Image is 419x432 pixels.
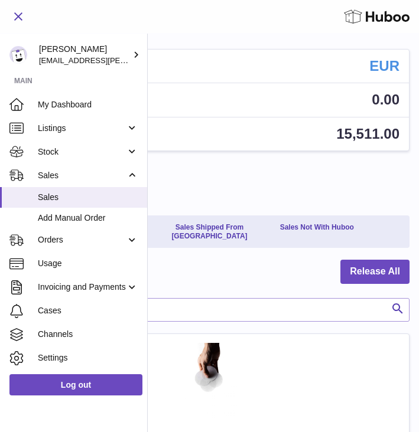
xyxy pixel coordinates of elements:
span: Orders [38,234,126,246]
span: My Dashboard [38,99,138,110]
span: Invoicing and Payments [38,282,126,293]
span: Channels [38,329,138,340]
span: Stock [38,146,126,158]
a: Log out [9,374,142,395]
span: [EMAIL_ADDRESS][PERSON_NAME][DOMAIN_NAME] [39,55,232,65]
h1: My Huboo - Sales report [9,168,410,184]
span: Usage [38,258,138,269]
span: Settings [38,352,138,364]
span: 15,511.00 [336,126,399,142]
a: AVAILABLE Stock Total 15,511.00 [10,117,409,150]
button: Release All [340,260,410,284]
a: Sales Not With Huboo [277,218,357,246]
strong: EUR [369,57,399,76]
a: Sales Shipped From [GEOGRAPHIC_DATA] [144,218,274,246]
span: Add Manual Order [38,212,138,224]
img: 1742782158.jpeg [180,343,239,421]
a: Total sales 0.00 [10,83,409,116]
img: europe@orea.uk [9,46,27,64]
span: Cases [38,305,138,316]
span: Sales [38,192,138,203]
div: [PERSON_NAME] [39,44,130,66]
span: 0.00 [372,91,399,107]
span: Sales [38,170,126,181]
span: Listings [38,123,126,134]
